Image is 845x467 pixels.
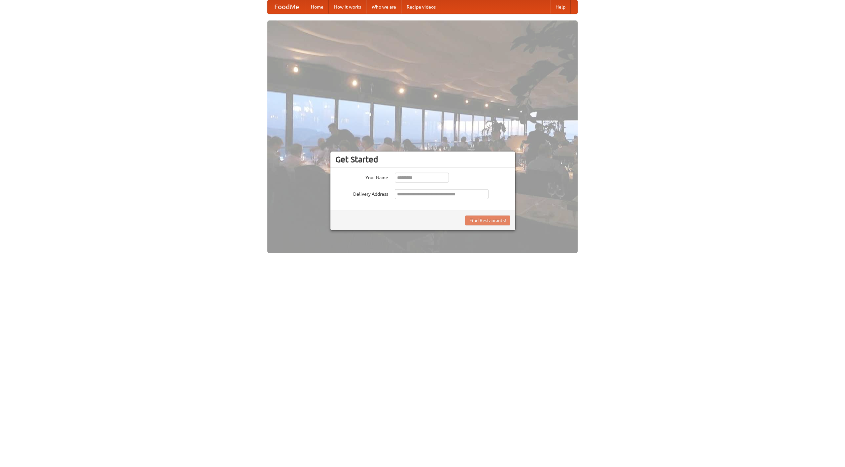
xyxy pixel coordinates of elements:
label: Delivery Address [335,189,388,197]
a: Help [550,0,571,14]
h3: Get Started [335,154,510,164]
a: Who we are [366,0,401,14]
a: Home [306,0,329,14]
a: Recipe videos [401,0,441,14]
label: Your Name [335,173,388,181]
a: FoodMe [268,0,306,14]
button: Find Restaurants! [465,216,510,225]
a: How it works [329,0,366,14]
